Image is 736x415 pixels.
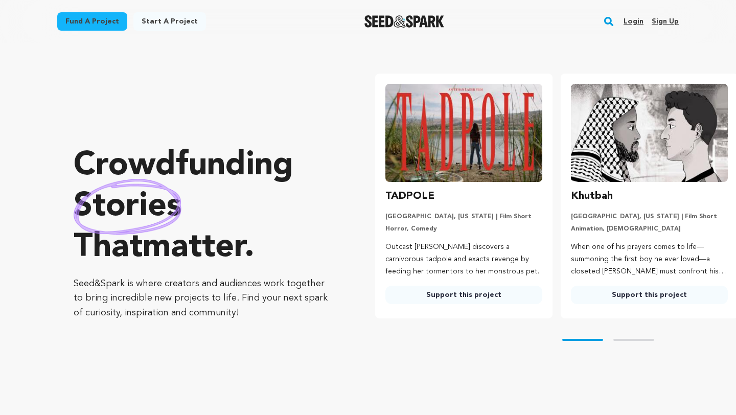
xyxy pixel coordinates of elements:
p: [GEOGRAPHIC_DATA], [US_STATE] | Film Short [385,213,542,221]
h3: Khutbah [571,188,613,204]
p: [GEOGRAPHIC_DATA], [US_STATE] | Film Short [571,213,728,221]
p: When one of his prayers comes to life—summoning the first boy he ever loved—a closeted [PERSON_NA... [571,241,728,278]
a: Support this project [385,286,542,304]
p: Crowdfunding that . [74,146,334,268]
img: Seed&Spark Logo Dark Mode [364,15,445,28]
a: Start a project [133,12,206,31]
p: Animation, [DEMOGRAPHIC_DATA] [571,225,728,233]
a: Sign up [652,13,679,30]
span: matter [143,232,244,264]
img: hand sketched image [74,179,181,235]
h3: TADPOLE [385,188,434,204]
p: Seed&Spark is where creators and audiences work together to bring incredible new projects to life... [74,276,334,320]
img: Khutbah image [571,84,728,182]
p: Outcast [PERSON_NAME] discovers a carnivorous tadpole and exacts revenge by feeding her tormentor... [385,241,542,278]
img: TADPOLE image [385,84,542,182]
a: Login [624,13,643,30]
a: Seed&Spark Homepage [364,15,445,28]
a: Support this project [571,286,728,304]
p: Horror, Comedy [385,225,542,233]
a: Fund a project [57,12,127,31]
